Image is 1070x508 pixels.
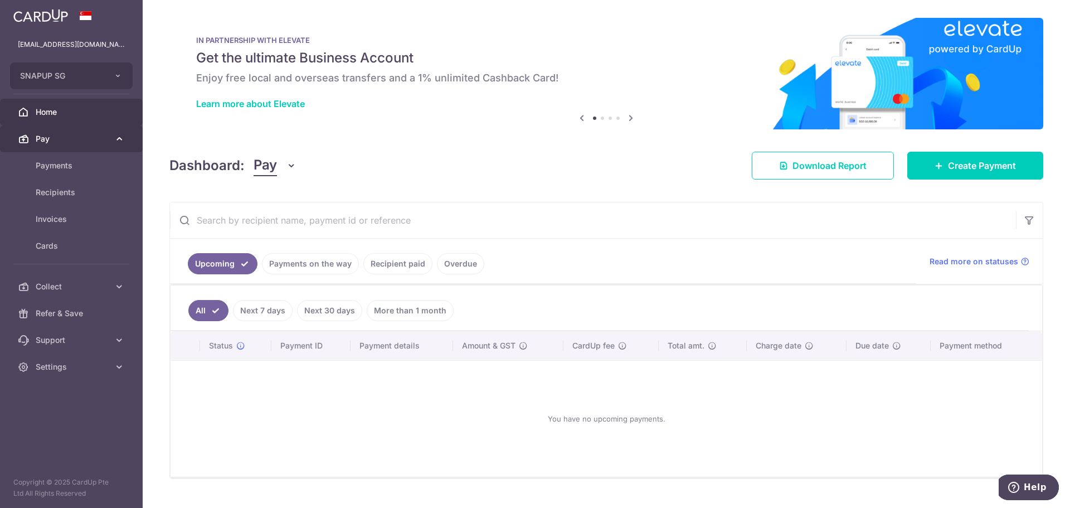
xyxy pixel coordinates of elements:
a: Download Report [752,152,894,180]
a: Upcoming [188,253,257,274]
span: Total amt. [668,340,704,351]
a: Next 30 days [297,300,362,321]
a: Learn more about Elevate [196,98,305,109]
span: Invoices [36,214,109,225]
button: SNAPUP SG [10,62,133,89]
th: Payment details [351,331,453,360]
span: Download Report [792,159,867,172]
span: Due date [855,340,889,351]
input: Search by recipient name, payment id or reference [170,202,1016,238]
a: Payments on the way [262,253,359,274]
a: Overdue [437,253,484,274]
p: [EMAIL_ADDRESS][DOMAIN_NAME] [18,39,125,50]
iframe: Opens a widget where you can find more information [999,475,1059,502]
span: Settings [36,361,109,372]
a: Recipient paid [363,253,432,274]
span: Create Payment [948,159,1016,172]
span: Collect [36,281,109,292]
h6: Enjoy free local and overseas transfers and a 1% unlimited Cashback Card! [196,71,1016,85]
span: Read more on statuses [930,256,1018,267]
img: CardUp [13,9,68,22]
h4: Dashboard: [169,156,245,176]
span: SNAPUP SG [20,70,103,81]
span: Charge date [756,340,801,351]
span: Help [25,8,48,18]
a: Create Payment [907,152,1043,180]
button: Pay [254,155,296,176]
span: Recipients [36,187,109,198]
div: You have no upcoming payments. [184,370,1029,468]
a: More than 1 month [367,300,454,321]
p: IN PARTNERSHIP WITH ELEVATE [196,36,1016,45]
th: Payment ID [271,331,351,360]
span: CardUp fee [572,340,615,351]
span: Home [36,107,109,118]
th: Payment method [931,331,1042,360]
a: Read more on statuses [930,256,1029,267]
span: Amount & GST [462,340,515,351]
span: Pay [254,155,277,176]
a: Next 7 days [233,300,293,321]
span: Cards [36,240,109,251]
span: Status [209,340,233,351]
a: All [188,300,228,321]
span: Support [36,335,109,346]
span: Pay [36,133,109,144]
h5: Get the ultimate Business Account [196,49,1016,67]
span: Payments [36,160,109,171]
span: Refer & Save [36,308,109,319]
img: Renovation banner [169,18,1043,129]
